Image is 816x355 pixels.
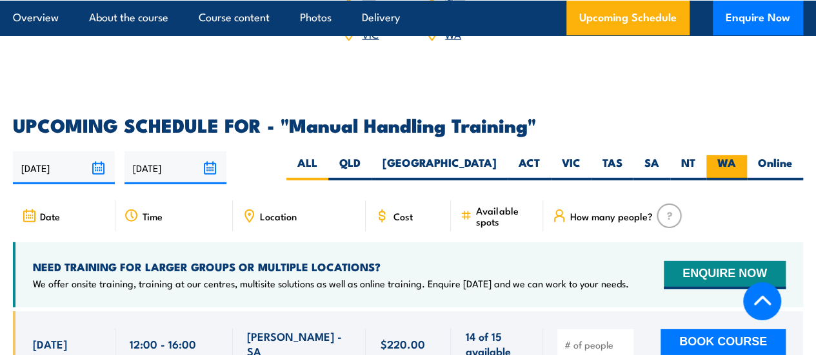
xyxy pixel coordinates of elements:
label: WA [706,155,747,180]
input: # of people [564,338,629,351]
button: ENQUIRE NOW [664,261,786,289]
label: [GEOGRAPHIC_DATA] [372,155,508,180]
label: NT [670,155,706,180]
label: Online [747,155,803,180]
span: [DATE] [33,336,67,351]
span: Date [40,211,60,222]
label: ALL [286,155,328,180]
label: TAS [592,155,633,180]
span: $220.00 [380,336,424,351]
span: Cost [393,211,412,222]
span: How many people? [570,211,653,222]
span: Time [143,211,163,222]
label: ACT [508,155,551,180]
h2: UPCOMING SCHEDULE FOR - "Manual Handling Training" [13,116,803,133]
label: VIC [551,155,592,180]
input: To date [124,151,226,184]
span: Location [260,211,297,222]
input: From date [13,151,115,184]
label: QLD [328,155,372,180]
span: 12:00 - 16:00 [130,336,196,351]
span: Available spots [476,205,534,227]
h4: NEED TRAINING FOR LARGER GROUPS OR MULTIPLE LOCATIONS? [33,260,629,274]
p: We offer onsite training, training at our centres, multisite solutions as well as online training... [33,277,629,290]
label: SA [633,155,670,180]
